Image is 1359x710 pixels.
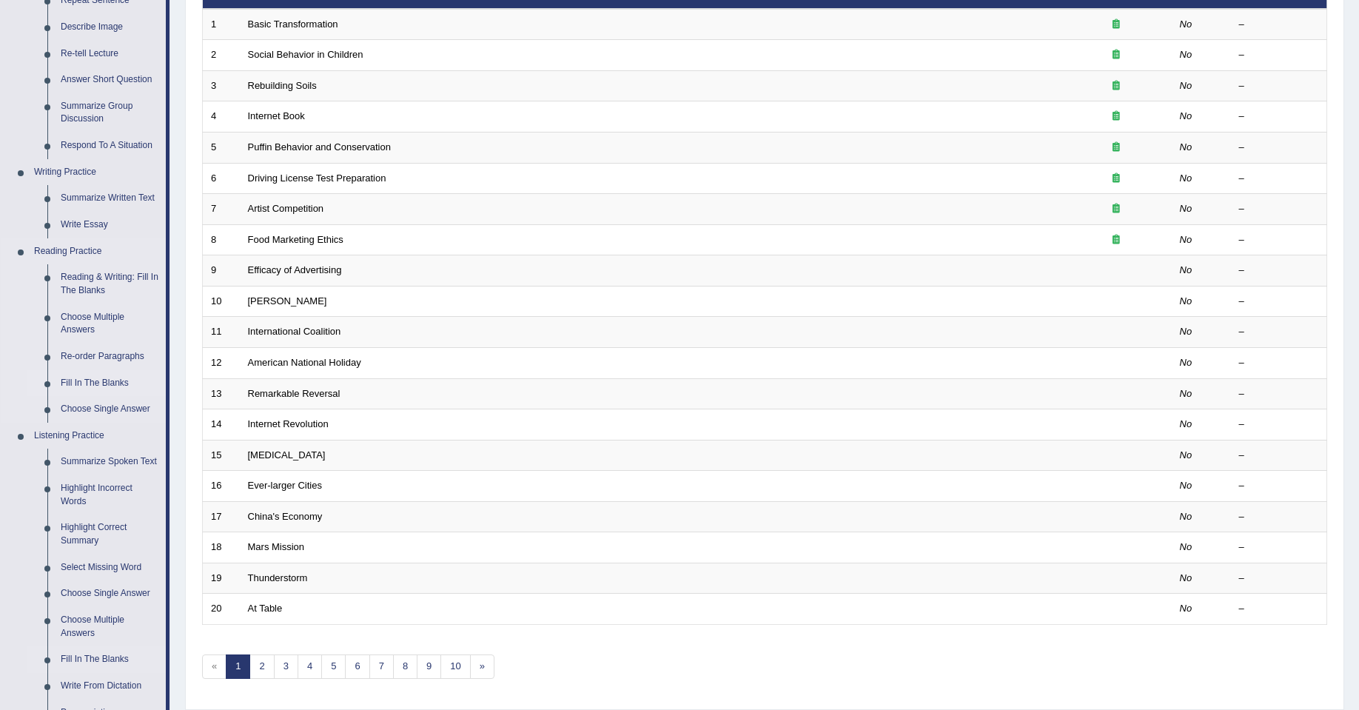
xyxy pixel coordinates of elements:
td: 15 [203,440,240,471]
em: No [1180,295,1192,307]
a: Highlight Incorrect Words [54,475,166,515]
a: Listening Practice [27,423,166,449]
a: American National Holiday [248,357,361,368]
a: Choose Multiple Answers [54,304,166,344]
a: 9 [417,654,441,679]
div: – [1239,387,1319,401]
a: Answer Short Question [54,67,166,93]
a: Puffin Behavior and Conservation [248,141,391,153]
em: No [1180,480,1192,491]
a: Food Marketing Ethics [248,234,343,245]
a: Artist Competition [248,203,324,214]
a: 2 [249,654,274,679]
a: 7 [369,654,394,679]
a: 8 [393,654,417,679]
a: Reading & Writing: Fill In The Blanks [54,264,166,304]
div: – [1239,141,1319,155]
td: 10 [203,286,240,317]
a: Reading Practice [27,238,166,265]
em: No [1180,141,1192,153]
span: « [202,654,226,679]
a: International Coalition [248,326,341,337]
a: Summarize Group Discussion [54,93,166,133]
td: 4 [203,101,240,133]
em: No [1180,357,1192,368]
em: No [1180,19,1192,30]
td: 7 [203,194,240,225]
div: – [1239,572,1319,586]
em: No [1180,110,1192,121]
a: Describe Image [54,14,166,41]
div: – [1239,48,1319,62]
td: 2 [203,40,240,71]
em: No [1180,572,1192,583]
div: – [1239,449,1319,463]
a: Fill In The Blanks [54,646,166,673]
a: China's Economy [248,511,323,522]
td: 12 [203,347,240,378]
td: 6 [203,163,240,194]
a: Thunderstorm [248,572,308,583]
a: Select Missing Word [54,555,166,581]
td: 1 [203,9,240,40]
a: At Table [248,603,283,614]
a: Write From Dictation [54,673,166,700]
em: No [1180,388,1192,399]
em: No [1180,234,1192,245]
div: – [1239,172,1319,186]
div: Exam occurring question [1069,141,1164,155]
em: No [1180,49,1192,60]
div: Exam occurring question [1069,18,1164,32]
em: No [1180,511,1192,522]
a: Summarize Spoken Text [54,449,166,475]
td: 11 [203,317,240,348]
div: – [1239,418,1319,432]
div: Exam occurring question [1069,172,1164,186]
a: Social Behavior in Children [248,49,363,60]
a: 5 [321,654,346,679]
td: 3 [203,70,240,101]
div: – [1239,602,1319,616]
em: No [1180,203,1192,214]
em: No [1180,603,1192,614]
a: Write Essay [54,212,166,238]
div: – [1239,110,1319,124]
a: Ever-larger Cities [248,480,322,491]
div: Exam occurring question [1069,79,1164,93]
div: – [1239,264,1319,278]
div: – [1239,510,1319,524]
a: Fill In The Blanks [54,370,166,397]
a: Rebuilding Soils [248,80,317,91]
em: No [1180,80,1192,91]
a: Writing Practice [27,159,166,186]
td: 18 [203,532,240,563]
div: Exam occurring question [1069,110,1164,124]
a: Remarkable Reversal [248,388,340,399]
a: Internet Revolution [248,418,329,429]
td: 13 [203,378,240,409]
a: Driving License Test Preparation [248,173,386,184]
div: – [1239,233,1319,247]
div: – [1239,18,1319,32]
td: 8 [203,224,240,255]
div: – [1239,325,1319,339]
a: Internet Book [248,110,305,121]
a: 3 [274,654,298,679]
a: 6 [345,654,369,679]
div: Exam occurring question [1069,48,1164,62]
div: – [1239,79,1319,93]
div: – [1239,356,1319,370]
div: – [1239,479,1319,493]
td: 19 [203,563,240,594]
em: No [1180,541,1192,552]
em: No [1180,326,1192,337]
a: Re-tell Lecture [54,41,166,67]
a: Summarize Written Text [54,185,166,212]
a: 4 [298,654,322,679]
em: No [1180,173,1192,184]
em: No [1180,418,1192,429]
td: 17 [203,501,240,532]
a: 1 [226,654,250,679]
a: [PERSON_NAME] [248,295,327,307]
td: 9 [203,255,240,287]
